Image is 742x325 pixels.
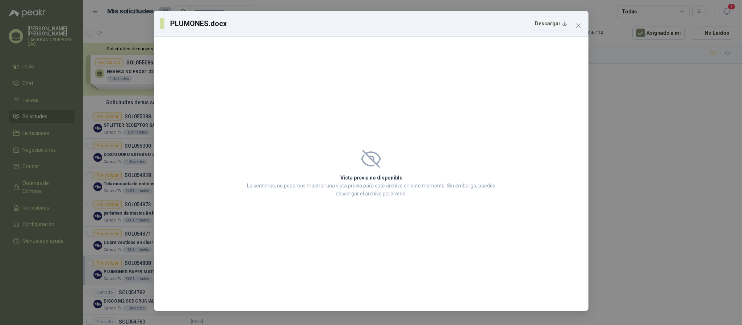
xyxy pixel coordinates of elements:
[531,17,571,30] button: Descargar
[573,20,584,31] button: Close
[170,18,228,29] h3: PLUMONES.docx
[245,174,498,182] h2: Vista previa no disponible
[575,23,581,29] span: close
[245,182,498,198] p: Lo sentimos, no podemos mostrar una vista previa para este archivo en este momento. Sin embargo, ...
